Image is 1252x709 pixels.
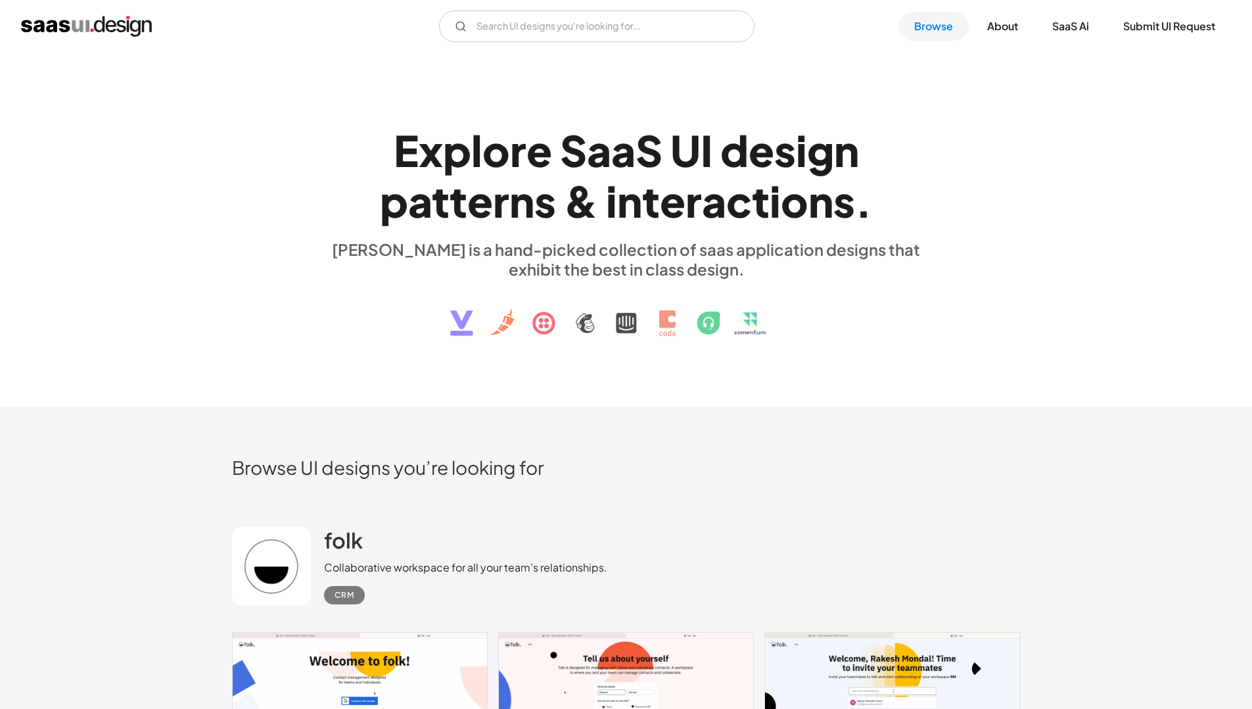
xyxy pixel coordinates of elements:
div: Collaborative workspace for all your team’s relationships. [324,560,607,575]
a: folk [324,527,363,560]
div: [PERSON_NAME] is a hand-picked collection of saas application designs that exhibit the best in cl... [324,239,929,279]
div: CRM [335,587,354,603]
img: text, icon, saas logo [427,279,825,347]
input: Search UI designs you're looking for... [439,11,754,42]
a: About [971,12,1034,41]
h2: folk [324,527,363,553]
h2: Browse UI designs you’re looking for [232,456,1021,479]
a: Submit UI Request [1107,12,1231,41]
a: Browse [898,12,969,41]
h1: Explore SaaS UI design patterns & interactions. [324,125,929,226]
a: SaaS Ai [1036,12,1105,41]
